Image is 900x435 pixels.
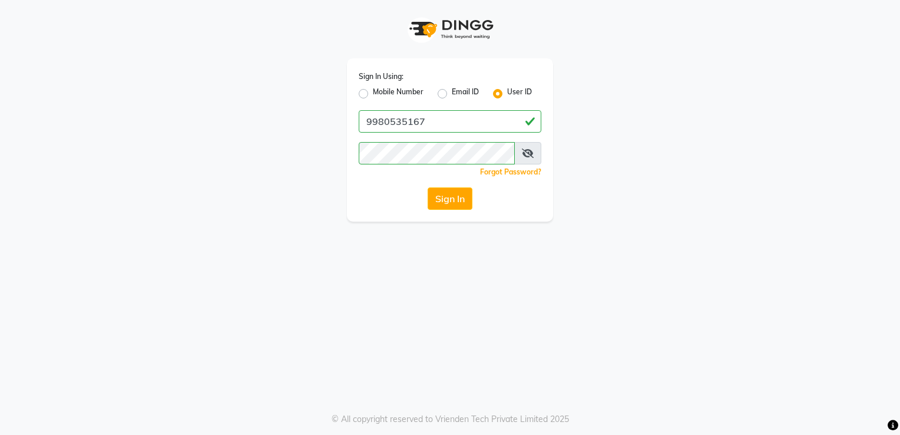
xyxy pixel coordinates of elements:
[373,87,423,101] label: Mobile Number
[428,187,472,210] button: Sign In
[359,142,515,164] input: Username
[507,87,532,101] label: User ID
[452,87,479,101] label: Email ID
[480,167,541,176] a: Forgot Password?
[403,12,497,47] img: logo1.svg
[359,71,403,82] label: Sign In Using:
[359,110,541,133] input: Username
